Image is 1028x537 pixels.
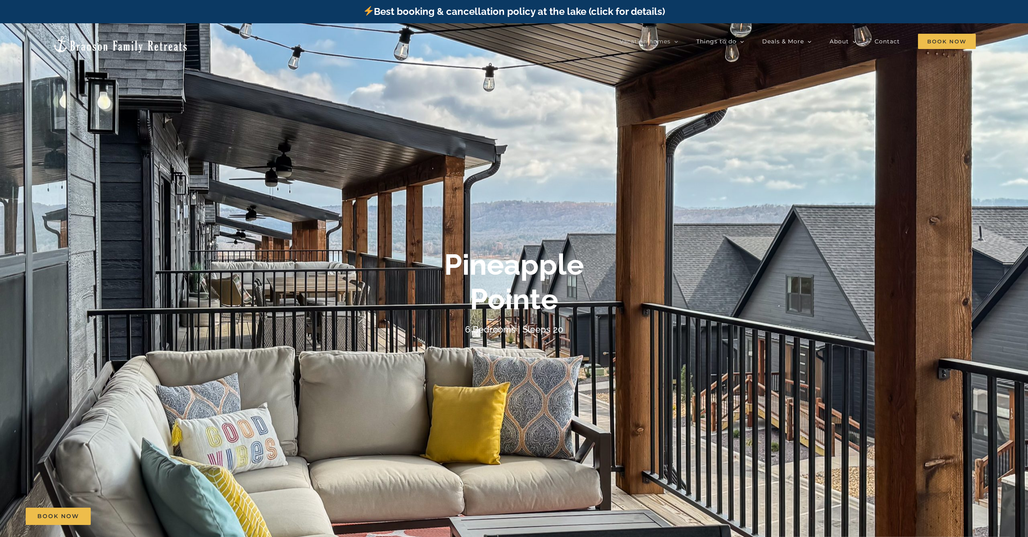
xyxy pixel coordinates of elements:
[52,35,188,53] img: Branson Family Retreats Logo
[444,247,584,316] b: Pineapple Pointe
[762,33,812,49] a: Deals & More
[620,39,671,44] span: Vacation homes
[830,33,857,49] a: About
[465,324,563,335] h4: 6 Bedrooms | Sleeps 20
[620,33,678,49] a: Vacation homes
[830,39,849,44] span: About
[26,508,91,525] a: Book Now
[620,33,976,49] nav: Main Menu
[696,39,736,44] span: Things to do
[918,34,976,49] span: Book Now
[363,6,665,17] a: Best booking & cancellation policy at the lake (click for details)
[364,6,373,16] img: ⚡️
[762,39,804,44] span: Deals & More
[696,33,744,49] a: Things to do
[875,33,900,49] a: Contact
[37,513,79,520] span: Book Now
[875,39,900,44] span: Contact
